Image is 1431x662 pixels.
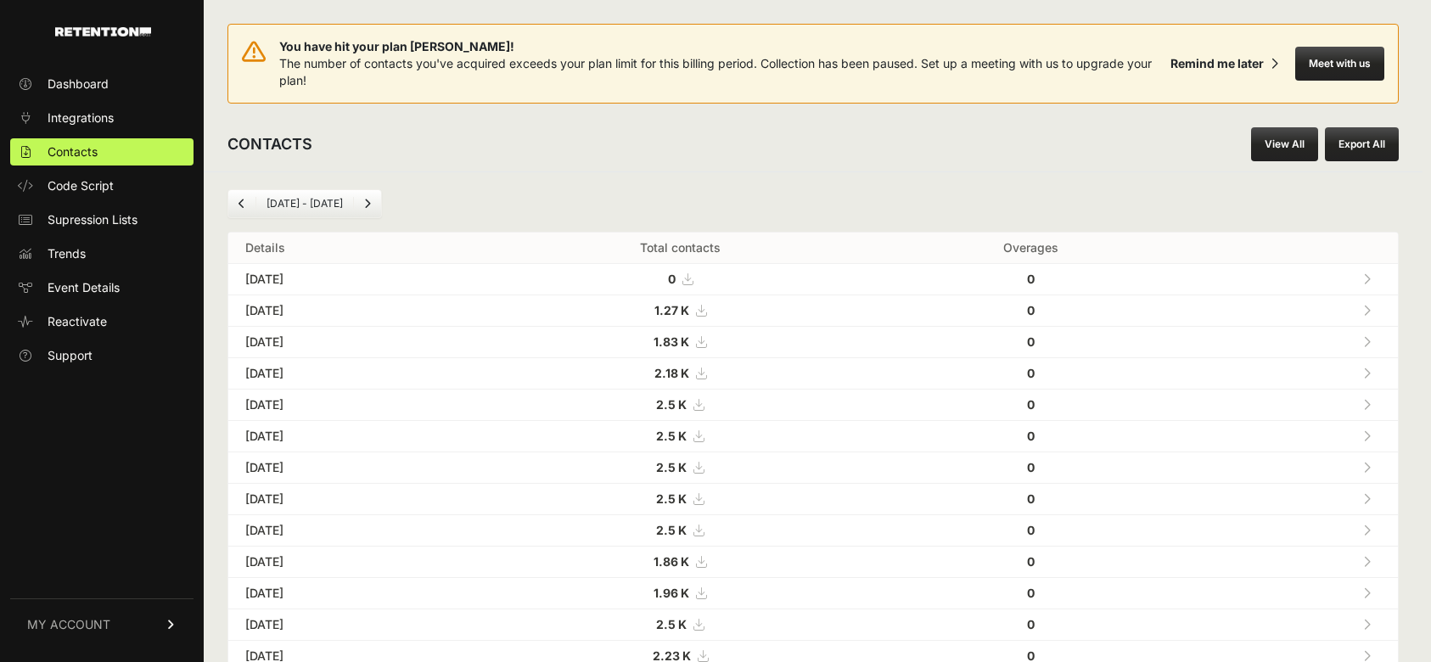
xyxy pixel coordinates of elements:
[279,56,1152,87] span: The number of contacts you've acquired exceeds your plan limit for this billing period. Collectio...
[1295,47,1384,81] button: Meet with us
[228,421,483,452] td: [DATE]
[1027,617,1035,631] strong: 0
[354,190,381,217] a: Next
[656,523,704,537] a: 2.5 K
[228,609,483,641] td: [DATE]
[27,616,110,633] span: MY ACCOUNT
[227,132,312,156] h2: CONTACTS
[656,429,704,443] a: 2.5 K
[654,366,689,380] strong: 2.18 K
[1027,491,1035,506] strong: 0
[654,303,706,317] a: 1.27 K
[228,233,483,264] th: Details
[1170,55,1264,72] div: Remind me later
[654,366,706,380] a: 2.18 K
[48,177,114,194] span: Code Script
[656,397,704,412] a: 2.5 K
[228,358,483,390] td: [DATE]
[10,104,194,132] a: Integrations
[10,274,194,301] a: Event Details
[656,491,687,506] strong: 2.5 K
[1027,397,1035,412] strong: 0
[1027,334,1035,349] strong: 0
[228,547,483,578] td: [DATE]
[228,295,483,327] td: [DATE]
[228,484,483,515] td: [DATE]
[1027,303,1035,317] strong: 0
[48,211,137,228] span: Supression Lists
[10,342,194,369] a: Support
[1164,48,1285,79] button: Remind me later
[255,197,353,210] li: [DATE] - [DATE]
[1027,366,1035,380] strong: 0
[228,327,483,358] td: [DATE]
[228,515,483,547] td: [DATE]
[483,233,878,264] th: Total contacts
[1027,429,1035,443] strong: 0
[654,586,689,600] strong: 1.96 K
[10,598,194,650] a: MY ACCOUNT
[654,303,689,317] strong: 1.27 K
[1325,127,1399,161] button: Export All
[654,586,706,600] a: 1.96 K
[48,245,86,262] span: Trends
[656,523,687,537] strong: 2.5 K
[10,70,194,98] a: Dashboard
[656,460,687,474] strong: 2.5 K
[10,172,194,199] a: Code Script
[1027,272,1035,286] strong: 0
[1027,460,1035,474] strong: 0
[48,109,114,126] span: Integrations
[48,279,120,296] span: Event Details
[10,240,194,267] a: Trends
[55,27,151,36] img: Retention.com
[1027,523,1035,537] strong: 0
[228,452,483,484] td: [DATE]
[654,554,689,569] strong: 1.86 K
[10,206,194,233] a: Supression Lists
[656,491,704,506] a: 2.5 K
[1027,554,1035,569] strong: 0
[48,143,98,160] span: Contacts
[228,578,483,609] td: [DATE]
[654,554,706,569] a: 1.86 K
[668,272,676,286] strong: 0
[228,390,483,421] td: [DATE]
[279,38,1164,55] span: You have hit your plan [PERSON_NAME]!
[654,334,689,349] strong: 1.83 K
[656,397,687,412] strong: 2.5 K
[654,334,706,349] a: 1.83 K
[10,138,194,165] a: Contacts
[10,308,194,335] a: Reactivate
[656,617,704,631] a: 2.5 K
[878,233,1185,264] th: Overages
[656,617,687,631] strong: 2.5 K
[656,460,704,474] a: 2.5 K
[48,347,93,364] span: Support
[656,429,687,443] strong: 2.5 K
[1251,127,1318,161] a: View All
[228,190,255,217] a: Previous
[228,264,483,295] td: [DATE]
[48,313,107,330] span: Reactivate
[48,76,109,93] span: Dashboard
[1027,586,1035,600] strong: 0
